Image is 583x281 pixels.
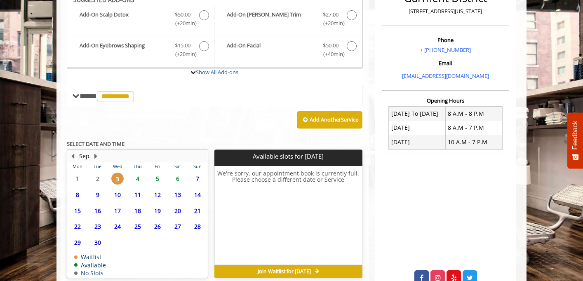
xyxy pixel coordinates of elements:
[127,203,147,219] td: Select day18
[151,189,164,201] span: 12
[227,41,314,59] b: Add-On Facial
[151,205,164,217] span: 19
[87,187,107,203] td: Select day9
[74,254,106,260] td: Waitlist
[148,218,167,234] td: Select day26
[68,187,87,203] td: Select day8
[172,173,184,185] span: 6
[92,152,99,161] button: Next Month
[92,237,104,248] span: 30
[111,173,124,185] span: 3
[171,50,195,59] span: (+20min )
[111,220,124,232] span: 24
[172,205,184,217] span: 20
[172,189,184,201] span: 13
[127,187,147,203] td: Select day11
[71,189,84,201] span: 8
[310,116,358,123] b: Add Another Service
[80,41,167,59] b: Add-On Eyebrows Shaping
[132,189,144,201] span: 11
[80,10,167,28] b: Add-On Scalp Detox
[92,189,104,201] span: 9
[445,135,502,149] td: 10 A.M - 7 P.M
[151,173,164,185] span: 5
[445,121,502,135] td: 8 A.M - 7 P.M
[188,203,208,219] td: Select day21
[384,7,507,16] p: [STREET_ADDRESS][US_STATE]
[382,98,509,103] h3: Opening Hours
[188,162,208,171] th: Sun
[68,218,87,234] td: Select day22
[191,189,204,201] span: 14
[108,218,127,234] td: Select day24
[167,162,187,171] th: Sat
[68,203,87,219] td: Select day15
[445,107,502,121] td: 8 A.M - 8 P.M
[148,162,167,171] th: Fri
[132,173,144,185] span: 4
[402,72,489,80] a: [EMAIL_ADDRESS][DOMAIN_NAME]
[127,171,147,187] td: Select day4
[175,10,190,19] span: $50.00
[571,121,579,150] span: Feedback
[92,220,104,232] span: 23
[188,187,208,203] td: Select day14
[258,268,311,275] span: Join Waitlist for [DATE]
[71,41,210,61] label: Add-On Eyebrows Shaping
[68,234,87,251] td: Select day29
[92,205,104,217] span: 16
[132,220,144,232] span: 25
[87,234,107,251] td: Select day30
[167,203,187,219] td: Select day20
[132,205,144,217] span: 18
[71,10,210,30] label: Add-On Scalp Detox
[389,121,446,135] td: [DATE]
[420,46,471,54] a: + [PHONE_NUMBER]
[68,162,87,171] th: Mon
[148,187,167,203] td: Select day12
[318,50,343,59] span: (+40min )
[87,162,107,171] th: Tue
[148,171,167,187] td: Select day5
[172,220,184,232] span: 27
[389,107,446,121] td: [DATE] To [DATE]
[219,41,357,61] label: Add-On Facial
[384,37,507,43] h3: Phone
[71,220,84,232] span: 22
[323,10,339,19] span: $27.00
[151,220,164,232] span: 26
[108,187,127,203] td: Select day10
[108,162,127,171] th: Wed
[218,153,359,160] p: Available slots for [DATE]
[389,135,446,149] td: [DATE]
[196,68,238,76] a: Show All Add-ons
[167,171,187,187] td: Select day6
[69,152,76,161] button: Previous Month
[188,218,208,234] td: Select day28
[191,220,204,232] span: 28
[297,111,362,129] button: Add AnotherService
[167,218,187,234] td: Select day27
[74,270,106,276] td: No Slots
[108,203,127,219] td: Select day17
[175,41,190,50] span: $15.00
[67,140,125,148] b: SELECT DATE AND TIME
[219,10,357,30] label: Add-On Beard Trim
[111,205,124,217] span: 17
[227,10,314,28] b: Add-On [PERSON_NAME] Trim
[148,203,167,219] td: Select day19
[87,203,107,219] td: Select day16
[74,262,106,268] td: Available
[191,205,204,217] span: 21
[188,171,208,187] td: Select day7
[127,218,147,234] td: Select day25
[167,187,187,203] td: Select day13
[323,41,339,50] span: $50.00
[384,60,507,66] h3: Email
[108,171,127,187] td: Select day3
[71,237,84,248] span: 29
[318,19,343,28] span: (+20min )
[127,162,147,171] th: Thu
[79,152,89,161] button: Sep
